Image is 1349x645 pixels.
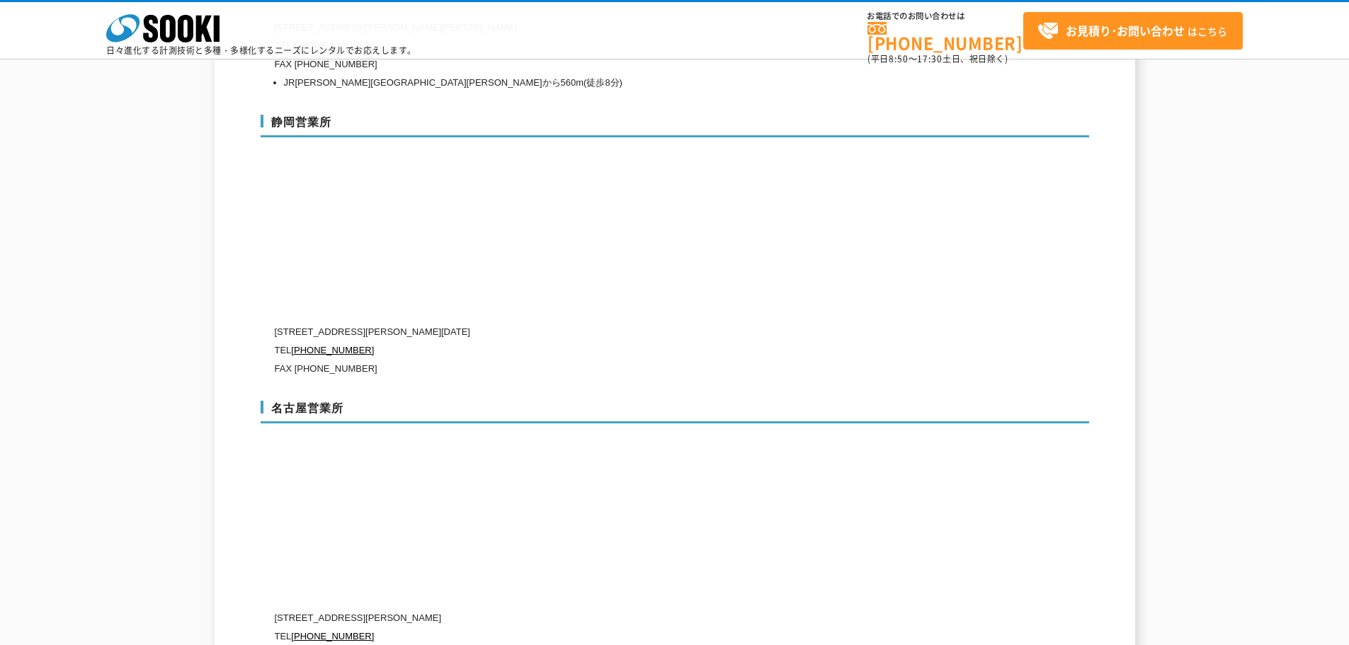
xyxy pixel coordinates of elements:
span: 8:50 [889,52,909,65]
span: はこちら [1037,21,1227,42]
a: [PHONE_NUMBER] [867,22,1023,51]
p: TEL [275,341,955,360]
span: お電話でのお問い合わせは [867,12,1023,21]
span: (平日 ～ 土日、祝日除く) [867,52,1008,65]
a: [PHONE_NUMBER] [291,631,374,641]
p: [STREET_ADDRESS][PERSON_NAME][DATE] [275,323,955,341]
strong: お見積り･お問い合わせ [1066,22,1185,39]
p: [STREET_ADDRESS][PERSON_NAME] [275,609,955,627]
a: [PHONE_NUMBER] [291,345,374,355]
h3: 名古屋営業所 [261,401,1089,423]
p: FAX [PHONE_NUMBER] [275,360,955,378]
h3: 静岡営業所 [261,115,1089,137]
li: JR[PERSON_NAME][GEOGRAPHIC_DATA][PERSON_NAME]から560m(徒歩8分) [284,74,955,92]
p: 日々進化する計測技術と多種・多様化するニーズにレンタルでお応えします。 [106,46,416,55]
span: 17:30 [917,52,943,65]
a: お見積り･お問い合わせはこちら [1023,12,1243,50]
